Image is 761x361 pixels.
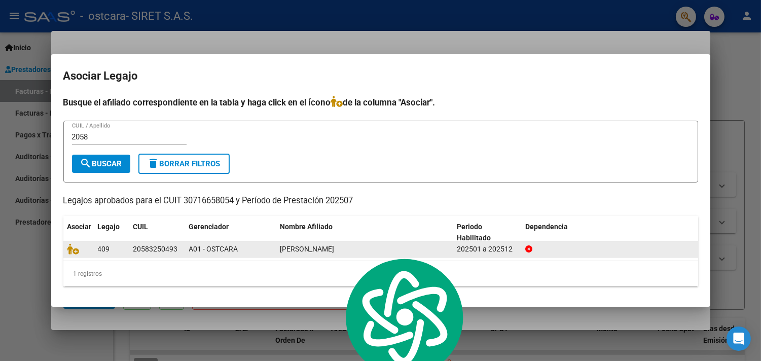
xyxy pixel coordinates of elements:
[280,223,333,231] span: Nombre Afiliado
[138,154,230,174] button: Borrar Filtros
[727,327,751,351] div: Open Intercom Messenger
[129,216,185,249] datatable-header-cell: CUIL
[189,223,229,231] span: Gerenciador
[457,223,491,242] span: Periodo Habilitado
[80,157,92,169] mat-icon: search
[63,195,698,207] p: Legajos aprobados para el CUIT 30716658054 y Período de Prestación 202507
[457,243,517,255] div: 202501 a 202512
[80,159,122,168] span: Buscar
[148,159,221,168] span: Borrar Filtros
[521,216,698,249] datatable-header-cell: Dependencia
[280,245,335,253] span: CASTILLO MORES FROY
[98,245,110,253] span: 409
[72,155,130,173] button: Buscar
[133,223,149,231] span: CUIL
[133,243,178,255] div: 20583250493
[276,216,453,249] datatable-header-cell: Nombre Afiliado
[148,157,160,169] mat-icon: delete
[525,223,568,231] span: Dependencia
[453,216,521,249] datatable-header-cell: Periodo Habilitado
[63,96,698,109] h4: Busque el afiliado correspondiente en la tabla y haga click en el ícono de la columna "Asociar".
[189,245,238,253] span: A01 - OSTCARA
[63,261,698,286] div: 1 registros
[185,216,276,249] datatable-header-cell: Gerenciador
[67,223,92,231] span: Asociar
[63,66,698,86] h2: Asociar Legajo
[63,216,94,249] datatable-header-cell: Asociar
[94,216,129,249] datatable-header-cell: Legajo
[98,223,120,231] span: Legajo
